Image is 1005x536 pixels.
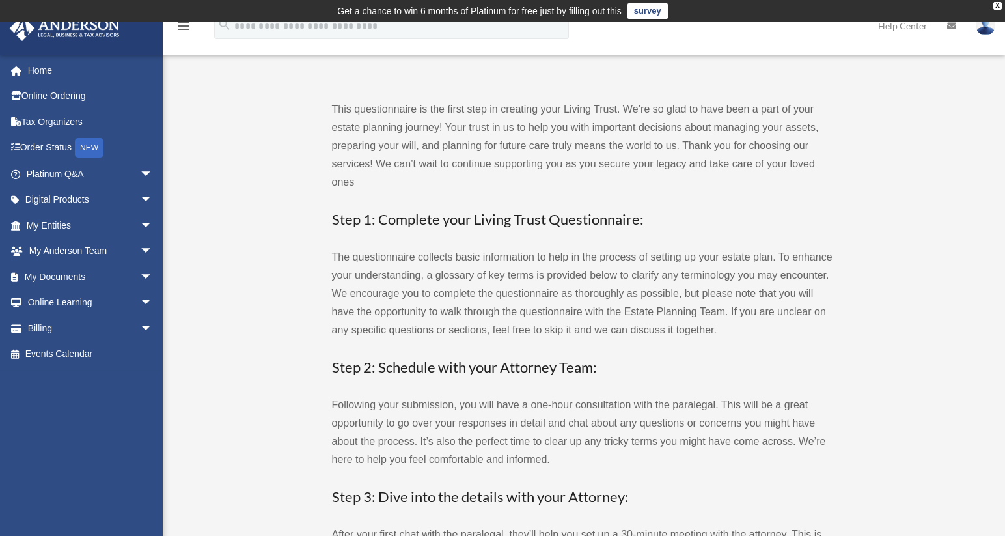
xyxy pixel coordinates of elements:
[9,264,172,290] a: My Documentsarrow_drop_down
[332,396,833,469] p: Following your submission, you will have a one-hour consultation with the paralegal. This will be...
[6,16,124,41] img: Anderson Advisors Platinum Portal
[217,18,232,32] i: search
[140,264,166,290] span: arrow_drop_down
[140,315,166,342] span: arrow_drop_down
[9,83,172,109] a: Online Ordering
[9,135,172,162] a: Order StatusNEW
[140,238,166,265] span: arrow_drop_down
[9,109,172,135] a: Tax Organizers
[9,212,172,238] a: My Entitiesarrow_drop_down
[9,57,172,83] a: Home
[976,16,995,35] img: User Pic
[332,248,833,339] p: The questionnaire collects basic information to help in the process of setting up your estate pla...
[993,2,1002,10] div: close
[332,210,833,230] h3: Step 1: Complete your Living Trust Questionnaire:
[176,18,191,34] i: menu
[332,358,833,378] h3: Step 2: Schedule with your Attorney Team:
[75,138,103,158] div: NEW
[176,23,191,34] a: menu
[140,161,166,188] span: arrow_drop_down
[140,187,166,214] span: arrow_drop_down
[337,3,622,19] div: Get a chance to win 6 months of Platinum for free just by filling out this
[332,487,833,507] h3: Step 3: Dive into the details with your Attorney:
[140,212,166,239] span: arrow_drop_down
[9,161,172,187] a: Platinum Q&Aarrow_drop_down
[9,290,172,316] a: Online Learningarrow_drop_down
[332,100,833,191] p: This questionnaire is the first step in creating your Living Trust. We’re so glad to have been a ...
[9,187,172,213] a: Digital Productsarrow_drop_down
[627,3,668,19] a: survey
[9,341,172,367] a: Events Calendar
[9,315,172,341] a: Billingarrow_drop_down
[140,290,166,317] span: arrow_drop_down
[9,238,172,264] a: My Anderson Teamarrow_drop_down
